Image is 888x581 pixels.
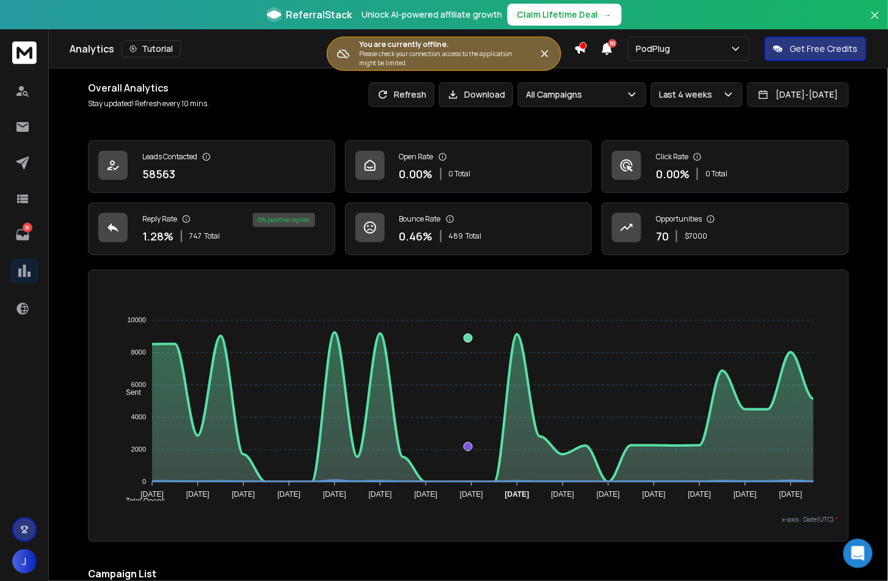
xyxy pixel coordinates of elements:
p: x-axis : Date(UTC) [98,515,839,524]
span: 489 [449,231,464,241]
p: 0 Total [449,169,471,179]
tspan: [DATE] [460,490,483,499]
tspan: [DATE] [186,490,209,499]
button: Get Free Credits [765,37,867,61]
tspan: [DATE] [141,490,164,499]
button: Claim Lifetime Deal→ [508,4,622,26]
p: 58563 [142,165,175,182]
p: Refresh [394,88,426,101]
p: 0 Total [705,169,727,179]
p: Unlock AI-powered affiliate growth [362,9,503,21]
p: 0.00 % [399,165,433,182]
a: Leads Contacted58563 [88,140,335,193]
tspan: [DATE] [278,490,301,499]
button: Download [439,82,513,107]
tspan: [DATE] [369,490,392,499]
tspan: [DATE] [688,490,711,499]
button: Close banner [867,7,883,37]
tspan: [DATE] [551,490,575,499]
span: → [603,9,612,21]
p: Leads Contacted [142,152,197,162]
tspan: [DATE] [415,490,438,499]
p: Reply Rate [142,214,177,224]
tspan: [DATE] [505,490,530,499]
span: Sent [117,388,141,397]
p: Download [464,88,505,101]
div: 9 % positive replies [253,213,315,227]
tspan: 6000 [131,381,146,389]
p: Bounce Rate [399,214,441,224]
tspan: 8000 [131,349,146,356]
button: Tutorial [122,40,181,57]
p: Get Free Credits [790,43,858,55]
tspan: [DATE] [323,490,346,499]
tspan: 0 [142,478,146,486]
a: Reply Rate1.28%747Total9% positive replies [88,203,335,255]
tspan: 4000 [131,414,146,421]
p: Opportunities [656,214,702,224]
span: ReferralStack [286,7,352,22]
tspan: [DATE] [779,490,802,499]
button: J [12,549,37,574]
tspan: 10000 [128,317,147,324]
p: Stay updated! Refresh every 10 mins. [88,99,209,109]
a: Opportunities70$7000 [602,203,849,255]
span: 50 [608,39,617,48]
p: 1.28 % [142,228,173,245]
tspan: [DATE] [597,490,621,499]
h1: Overall Analytics [88,81,209,95]
a: Open Rate0.00%0 Total [345,140,592,193]
div: Analytics [70,40,574,57]
p: 0.46 % [399,228,433,245]
a: 36 [10,223,35,247]
span: Total Opens [117,497,165,505]
tspan: 2000 [131,446,146,453]
div: Open Intercom Messenger [843,539,873,568]
tspan: [DATE] [232,490,255,499]
h2: Campaign List [88,566,849,581]
button: Refresh [369,82,434,107]
p: 36 [23,223,32,233]
p: Click Rate [656,152,688,162]
a: Bounce Rate0.46%489Total [345,203,592,255]
span: Total [466,231,482,241]
tspan: [DATE] [642,490,666,499]
p: All Campaigns [526,88,587,101]
span: 747 [189,231,202,241]
p: 0.00 % [656,165,690,182]
h3: You are currently offline. [359,40,519,49]
p: PodPlug [636,43,675,55]
p: Please check your connection, access to the application might be limited. [359,49,519,68]
p: $ 7000 [685,231,707,241]
p: Open Rate [399,152,434,162]
span: Total [204,231,220,241]
p: 70 [656,228,669,245]
button: [DATE]-[DATE] [748,82,849,107]
tspan: [DATE] [734,490,757,499]
p: Last 4 weeks [659,88,718,101]
a: Click Rate0.00%0 Total [602,140,849,193]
